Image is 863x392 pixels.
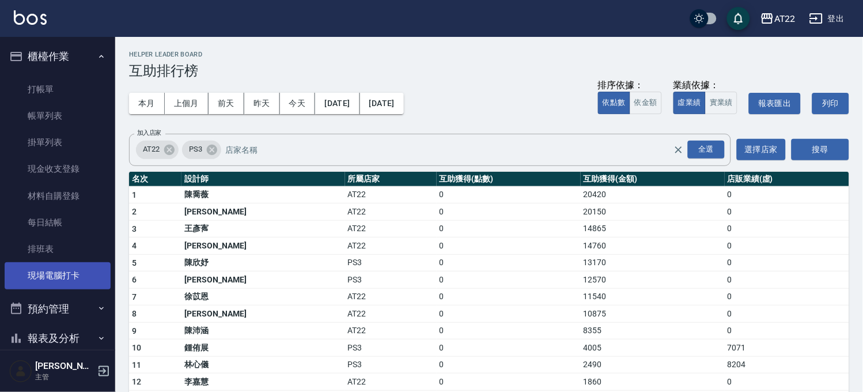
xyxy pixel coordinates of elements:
[315,93,359,114] button: [DATE]
[805,8,849,29] button: 登出
[137,129,161,137] label: 加入店家
[581,203,725,221] td: 20150
[132,207,137,216] span: 2
[345,322,437,340] td: AT22
[181,306,345,323] td: [PERSON_NAME]
[725,322,849,340] td: 0
[725,186,849,203] td: 0
[181,172,345,187] th: 設計師
[673,92,706,114] button: 虛業績
[581,288,725,306] td: 11540
[725,203,849,221] td: 0
[581,238,725,255] td: 14760
[749,93,801,114] button: 報表匯出
[581,322,725,340] td: 8355
[132,241,137,250] span: 4
[581,340,725,357] td: 4005
[737,139,786,160] button: 選擇店家
[725,288,849,306] td: 0
[182,141,221,159] div: PS3
[437,322,581,340] td: 0
[345,306,437,323] td: AT22
[345,238,437,255] td: AT22
[280,93,316,114] button: 今天
[165,93,209,114] button: 上個月
[345,272,437,289] td: PS3
[181,356,345,374] td: 林心儀
[437,272,581,289] td: 0
[581,220,725,238] td: 14865
[5,129,111,156] a: 掛單列表
[673,80,737,92] div: 業績依據：
[181,322,345,340] td: 陳沛涵
[35,372,94,382] p: 主管
[14,10,47,25] img: Logo
[181,203,345,221] td: [PERSON_NAME]
[792,139,849,160] button: 搜尋
[132,190,137,199] span: 1
[181,220,345,238] td: 王彥寯
[223,140,694,160] input: 店家名稱
[181,340,345,357] td: 鍾侑展
[756,7,800,31] button: AT22
[181,272,345,289] td: [PERSON_NAME]
[132,360,142,370] span: 11
[129,93,165,114] button: 本月
[5,236,111,262] a: 排班表
[132,292,137,301] span: 7
[581,306,725,323] td: 10875
[5,209,111,236] a: 每日結帳
[182,144,209,155] span: PS3
[581,172,725,187] th: 互助獲得(金額)
[129,51,849,58] h2: Helper Leader Board
[437,374,581,391] td: 0
[581,186,725,203] td: 20420
[5,262,111,289] a: 現場電腦打卡
[136,141,179,159] div: AT22
[725,272,849,289] td: 0
[598,92,630,114] button: 依點數
[581,254,725,272] td: 13170
[345,340,437,357] td: PS3
[345,356,437,374] td: PS3
[181,374,345,391] td: 李嘉慧
[5,323,111,353] button: 報表及分析
[9,360,32,383] img: Person
[345,172,437,187] th: 所屬店家
[345,186,437,203] td: AT22
[437,288,581,306] td: 0
[727,7,750,30] button: save
[132,224,137,233] span: 3
[581,356,725,374] td: 2490
[132,309,137,318] span: 8
[181,186,345,203] td: 陳喬薇
[688,141,725,159] div: 全選
[725,340,849,357] td: 7071
[129,63,849,79] h3: 互助排行榜
[35,360,94,372] h5: [PERSON_NAME]
[437,306,581,323] td: 0
[5,156,111,182] a: 現金收支登錄
[5,294,111,324] button: 預約管理
[360,93,404,114] button: [DATE]
[132,326,137,336] span: 9
[812,93,849,114] button: 列印
[437,356,581,374] td: 0
[132,377,142,386] span: 12
[345,288,437,306] td: AT22
[5,42,111,71] button: 櫃檯作業
[132,275,137,284] span: 6
[136,144,166,155] span: AT22
[725,172,849,187] th: 店販業績(虛)
[630,92,662,114] button: 依金額
[209,93,244,114] button: 前天
[725,374,849,391] td: 0
[244,93,280,114] button: 昨天
[5,103,111,129] a: 帳單列表
[725,238,849,255] td: 0
[129,172,181,187] th: 名次
[581,374,725,391] td: 1860
[705,92,737,114] button: 實業績
[181,254,345,272] td: 陳欣妤
[345,220,437,238] td: AT22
